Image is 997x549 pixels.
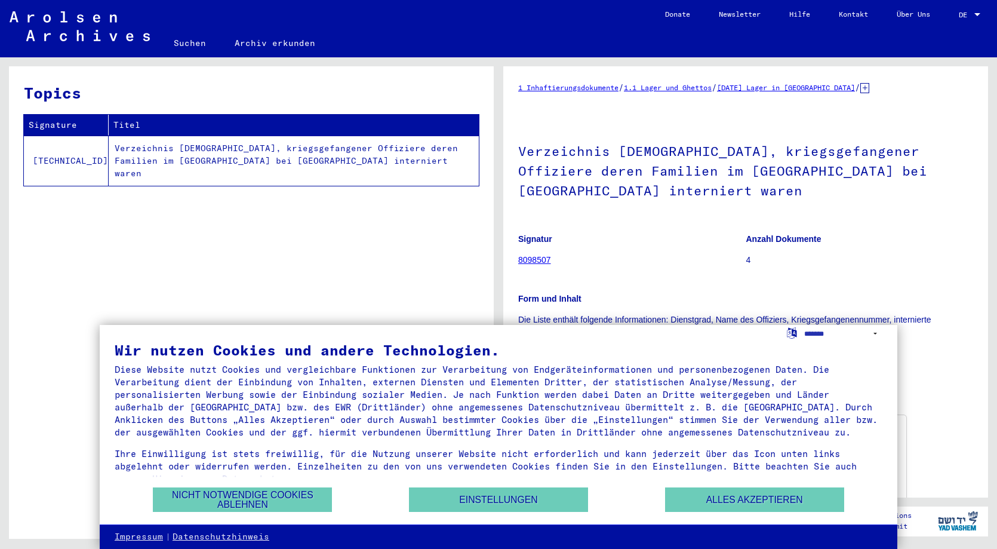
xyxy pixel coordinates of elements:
select: Sprache auswählen [804,325,882,342]
h3: Topics [24,81,478,105]
a: Archiv erkunden [220,29,330,57]
b: Anzahl Dokumente [746,234,821,244]
td: Verzeichnis [DEMOGRAPHIC_DATA], kriegsgefangener Offiziere deren Familien im [GEOGRAPHIC_DATA] be... [109,136,479,186]
span: / [855,82,860,93]
div: Wir nutzen Cookies und andere Technologien. [115,343,882,357]
a: 8098507 [518,255,551,265]
img: yv_logo.png [936,506,980,536]
h1: Verzeichnis [DEMOGRAPHIC_DATA], kriegsgefangener Offiziere deren Familien im [GEOGRAPHIC_DATA] be... [518,124,973,216]
div: Ihre Einwilligung ist stets freiwillig, für die Nutzung unserer Website nicht erforderlich und ka... [115,447,882,485]
a: Impressum [115,531,163,543]
button: Einstellungen [409,487,588,512]
button: Nicht notwendige Cookies ablehnen [153,487,332,512]
p: Die Liste enthält folgende Informationen: Dienstgrad, Name des Offiziers, Kriegsgefangenennummer,... [518,314,973,339]
a: Suchen [159,29,220,57]
span: / [618,82,624,93]
td: [TECHNICAL_ID] [24,136,109,186]
a: 1 Inhaftierungsdokumente [518,83,618,92]
a: Datenschutzhinweis [173,531,269,543]
div: Diese Website nutzt Cookies und vergleichbare Funktionen zur Verarbeitung von Endgeräteinformatio... [115,363,882,438]
span: / [712,82,717,93]
img: Arolsen_neg.svg [10,11,150,41]
button: Alles akzeptieren [665,487,844,512]
th: Titel [109,115,479,136]
b: Signatur [518,234,552,244]
a: [DATE] Lager in [GEOGRAPHIC_DATA] [717,83,855,92]
th: Signature [24,115,109,136]
a: 1.1 Lager und Ghettos [624,83,712,92]
span: DE [959,11,972,19]
p: 4 [746,254,974,266]
label: Sprache auswählen [786,327,798,338]
b: Form und Inhalt [518,294,581,303]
